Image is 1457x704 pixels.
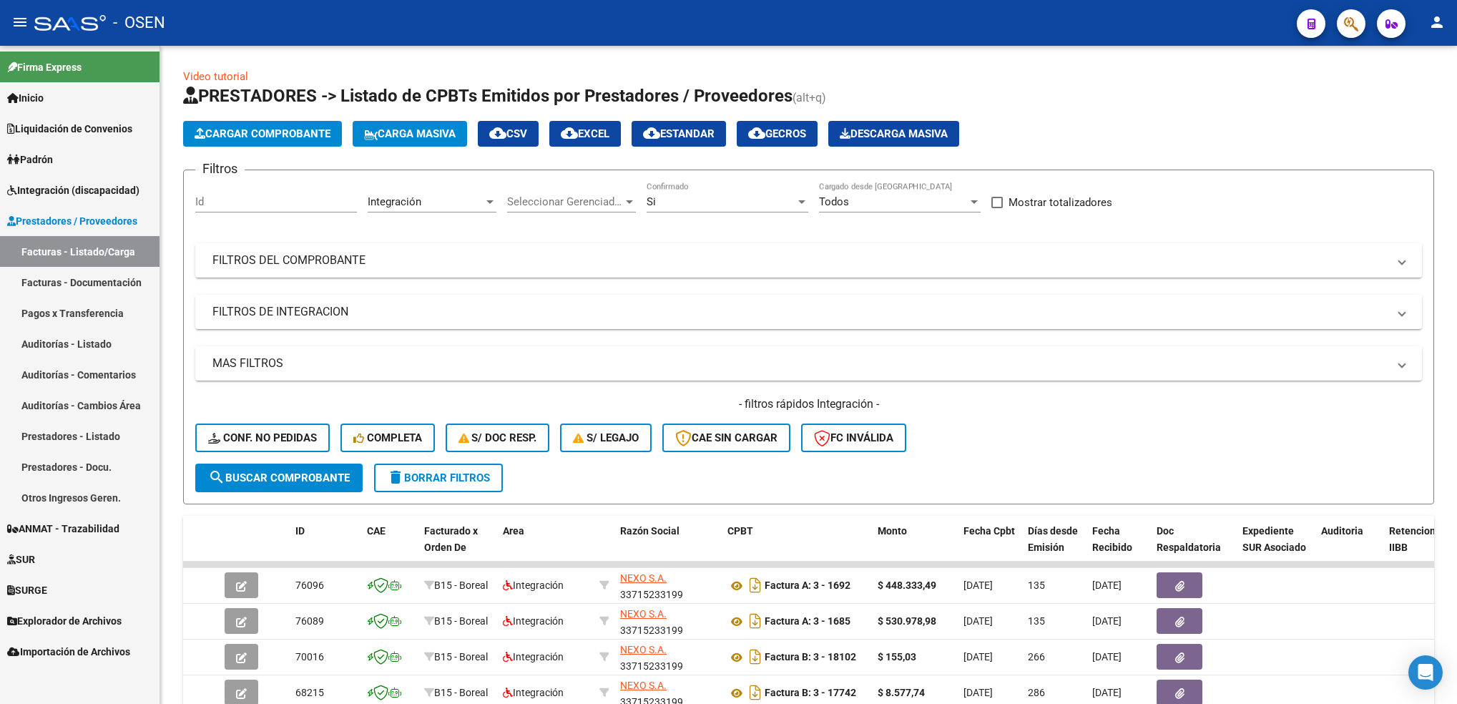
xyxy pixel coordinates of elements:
[878,687,925,698] strong: $ 8.577,74
[963,651,993,663] span: [DATE]
[418,516,497,579] datatable-header-cell: Facturado x Orden De
[295,525,305,537] span: ID
[632,121,726,147] button: Estandar
[497,516,594,579] datatable-header-cell: Area
[183,121,342,147] button: Cargar Comprobante
[828,121,959,147] app-download-masive: Descarga masiva de comprobantes (adjuntos)
[195,295,1422,329] mat-expansion-panel-header: FILTROS DE INTEGRACION
[7,644,130,660] span: Importación de Archivos
[1383,516,1441,579] datatable-header-cell: Retencion IIBB
[1028,615,1045,627] span: 135
[1408,655,1443,690] div: Open Intercom Messenger
[1242,525,1306,553] span: Expediente SUR Asociado
[620,606,716,636] div: 33715233199
[620,642,716,672] div: 33715233199
[549,121,621,147] button: EXCEL
[872,516,958,579] datatable-header-cell: Monto
[1092,615,1122,627] span: [DATE]
[434,615,488,627] span: B15 - Boreal
[503,615,564,627] span: Integración
[878,525,907,537] span: Monto
[1092,580,1122,591] span: [DATE]
[620,525,680,537] span: Razón Social
[458,431,537,444] span: S/ Doc Resp.
[11,14,29,31] mat-icon: menu
[7,613,122,629] span: Explorador de Archivos
[7,182,139,198] span: Integración (discapacidad)
[340,424,435,452] button: Completa
[1092,651,1122,663] span: [DATE]
[765,652,856,663] strong: Factura B: 3 - 18102
[722,516,872,579] datatable-header-cell: CPBT
[1092,687,1122,698] span: [DATE]
[1009,194,1112,211] span: Mostrar totalizadores
[746,645,765,668] i: Descargar documento
[183,70,248,83] a: Video tutorial
[503,525,524,537] span: Area
[963,615,993,627] span: [DATE]
[801,424,906,452] button: FC Inválida
[1321,525,1363,537] span: Auditoria
[7,152,53,167] span: Padrón
[434,651,488,663] span: B15 - Boreal
[446,424,550,452] button: S/ Doc Resp.
[963,687,993,698] span: [DATE]
[507,195,623,208] span: Seleccionar Gerenciador
[1428,14,1446,31] mat-icon: person
[840,127,948,140] span: Descarga Masiva
[489,124,506,142] mat-icon: cloud_download
[295,615,324,627] span: 76089
[290,516,361,579] datatable-header-cell: ID
[7,213,137,229] span: Prestadores / Proveedores
[958,516,1022,579] datatable-header-cell: Fecha Cpbt
[746,574,765,597] i: Descargar documento
[963,580,993,591] span: [DATE]
[643,127,715,140] span: Estandar
[814,431,893,444] span: FC Inválida
[878,651,916,663] strong: $ 155,03
[1315,516,1383,579] datatable-header-cell: Auditoria
[1086,516,1151,579] datatable-header-cell: Fecha Recibido
[212,253,1388,268] mat-panel-title: FILTROS DEL COMPROBANTE
[183,86,793,106] span: PRESTADORES -> Listado de CPBTs Emitidos por Prestadores / Proveedores
[819,195,849,208] span: Todos
[7,121,132,137] span: Liquidación de Convenios
[208,469,225,486] mat-icon: search
[7,90,44,106] span: Inicio
[195,424,330,452] button: Conf. no pedidas
[195,464,363,492] button: Buscar Comprobante
[489,127,527,140] span: CSV
[208,471,350,484] span: Buscar Comprobante
[1028,580,1045,591] span: 135
[561,124,578,142] mat-icon: cloud_download
[620,680,667,691] span: NEXO S.A.
[7,59,82,75] span: Firma Express
[434,580,488,591] span: B15 - Boreal
[620,608,667,620] span: NEXO S.A.
[353,121,467,147] button: Carga Masiva
[643,124,660,142] mat-icon: cloud_download
[195,396,1422,412] h4: - filtros rápidos Integración -
[746,681,765,704] i: Descargar documento
[503,687,564,698] span: Integración
[195,243,1422,278] mat-expansion-panel-header: FILTROS DEL COMPROBANTE
[746,610,765,632] i: Descargar documento
[675,431,777,444] span: CAE SIN CARGAR
[295,687,324,698] span: 68215
[374,464,503,492] button: Borrar Filtros
[748,124,765,142] mat-icon: cloud_download
[1157,525,1221,553] span: Doc Respaldatoria
[765,688,856,699] strong: Factura B: 3 - 17742
[1028,525,1078,553] span: Días desde Emisión
[367,525,386,537] span: CAE
[195,127,330,140] span: Cargar Comprobante
[573,431,639,444] span: S/ legajo
[364,127,456,140] span: Carga Masiva
[748,127,806,140] span: Gecros
[1028,687,1045,698] span: 286
[7,521,119,537] span: ANMAT - Trazabilidad
[353,431,422,444] span: Completa
[1028,651,1045,663] span: 266
[561,127,609,140] span: EXCEL
[662,424,790,452] button: CAE SIN CARGAR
